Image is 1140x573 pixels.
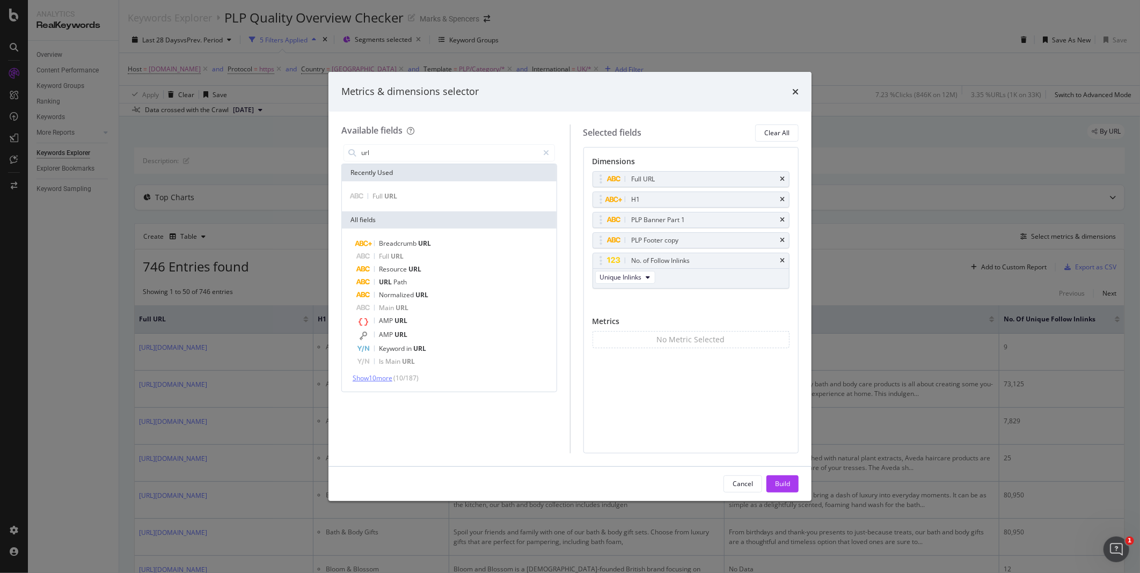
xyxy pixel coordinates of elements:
[632,235,679,246] div: PLP Footer copy
[379,330,394,339] span: AMP
[593,156,790,171] div: Dimensions
[379,265,408,274] span: Resource
[764,128,790,137] div: Clear All
[384,192,397,201] span: URL
[360,145,539,161] input: Search by field name
[780,196,785,203] div: times
[632,215,685,225] div: PLP Banner Part 1
[341,124,403,136] div: Available fields
[394,316,407,325] span: URL
[780,176,785,182] div: times
[632,194,640,205] div: H1
[379,357,385,366] span: Is
[328,72,812,501] div: modal
[379,277,393,286] span: URL
[393,277,407,286] span: Path
[379,252,391,261] span: Full
[402,357,415,366] span: URL
[657,334,725,345] div: No Metric Selected
[583,127,642,139] div: Selected fields
[593,316,790,331] div: Metrics
[379,239,418,248] span: Breadcrumb
[385,357,402,366] span: Main
[406,344,413,353] span: in
[379,344,406,353] span: Keyword
[379,290,415,299] span: Normalized
[755,124,799,142] button: Clear All
[379,316,394,325] span: AMP
[724,475,762,493] button: Cancel
[415,290,428,299] span: URL
[379,303,396,312] span: Main
[393,373,419,383] span: ( 10 / 187 )
[632,174,655,185] div: Full URL
[766,475,799,493] button: Build
[391,252,404,261] span: URL
[418,239,431,248] span: URL
[408,265,421,274] span: URL
[780,217,785,223] div: times
[394,330,407,339] span: URL
[593,212,790,228] div: PLP Banner Part 1times
[792,85,799,99] div: times
[1104,537,1129,562] iframe: Intercom live chat
[780,237,785,244] div: times
[600,273,642,282] span: Unique Inlinks
[1126,537,1134,545] span: 1
[396,303,408,312] span: URL
[353,373,392,383] span: Show 10 more
[593,192,790,208] div: H1times
[341,85,479,99] div: Metrics & dimensions selector
[413,344,426,353] span: URL
[595,271,655,284] button: Unique Inlinks
[775,479,790,488] div: Build
[733,479,753,488] div: Cancel
[593,171,790,187] div: Full URLtimes
[593,232,790,248] div: PLP Footer copytimes
[593,253,790,289] div: No. of Follow InlinkstimesUnique Inlinks
[780,258,785,264] div: times
[372,192,384,201] span: Full
[632,255,690,266] div: No. of Follow Inlinks
[342,211,557,229] div: All fields
[342,164,557,181] div: Recently Used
